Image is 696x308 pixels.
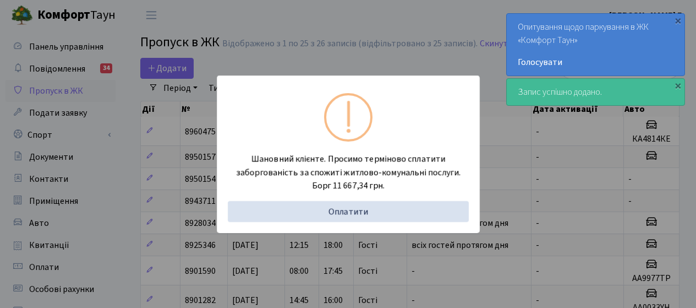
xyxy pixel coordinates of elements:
[228,201,469,222] a: Оплатити
[672,15,683,26] div: ×
[228,153,469,222] div: Шановний клієнте. Просимо терміново сплатити заборгованість за спожиті житлово-комунальні послуги...
[672,80,683,91] div: ×
[507,79,684,105] div: Запис успішно додано.
[518,56,673,69] a: Голосувати
[507,14,684,75] div: Опитування щодо паркування в ЖК «Комфорт Таун»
